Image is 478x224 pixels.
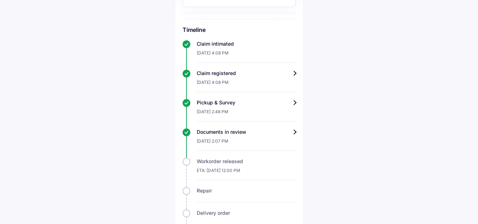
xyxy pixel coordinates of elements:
[197,40,296,47] div: Claim intimated
[197,136,296,151] div: [DATE] 2:07 PM
[197,128,296,136] div: Documents in review
[197,106,296,121] div: [DATE] 2:48 PM
[197,187,296,194] div: Repair
[197,165,296,180] div: ETA: [DATE] 12:00 PM
[197,77,296,92] div: [DATE] 4:08 PM
[183,26,296,33] h6: Timeline
[197,47,296,63] div: [DATE] 4:08 PM
[197,209,296,217] div: Delivery order
[197,99,296,106] div: Pickup & Survey
[197,70,296,77] div: Claim registered
[197,158,296,165] div: Workorder released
